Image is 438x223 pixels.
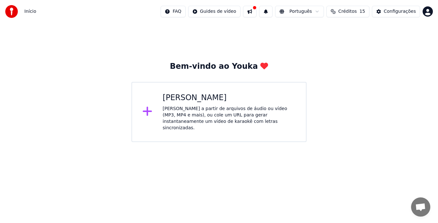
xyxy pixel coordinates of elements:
img: youka [5,5,18,18]
div: Configurações [384,8,416,15]
span: Início [24,8,36,15]
span: Créditos [338,8,357,15]
nav: breadcrumb [24,8,36,15]
button: FAQ [161,6,185,17]
div: Bem-vindo ao Youka [170,61,268,72]
div: [PERSON_NAME] [163,93,296,103]
button: Guides de vídeo [188,6,240,17]
button: Créditos15 [326,6,369,17]
button: Configurações [372,6,420,17]
div: Bate-papo aberto [411,197,430,217]
span: 15 [359,8,365,15]
div: [PERSON_NAME] a partir de arquivos de áudio ou vídeo (MP3, MP4 e mais), ou cole um URL para gerar... [163,106,296,131]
